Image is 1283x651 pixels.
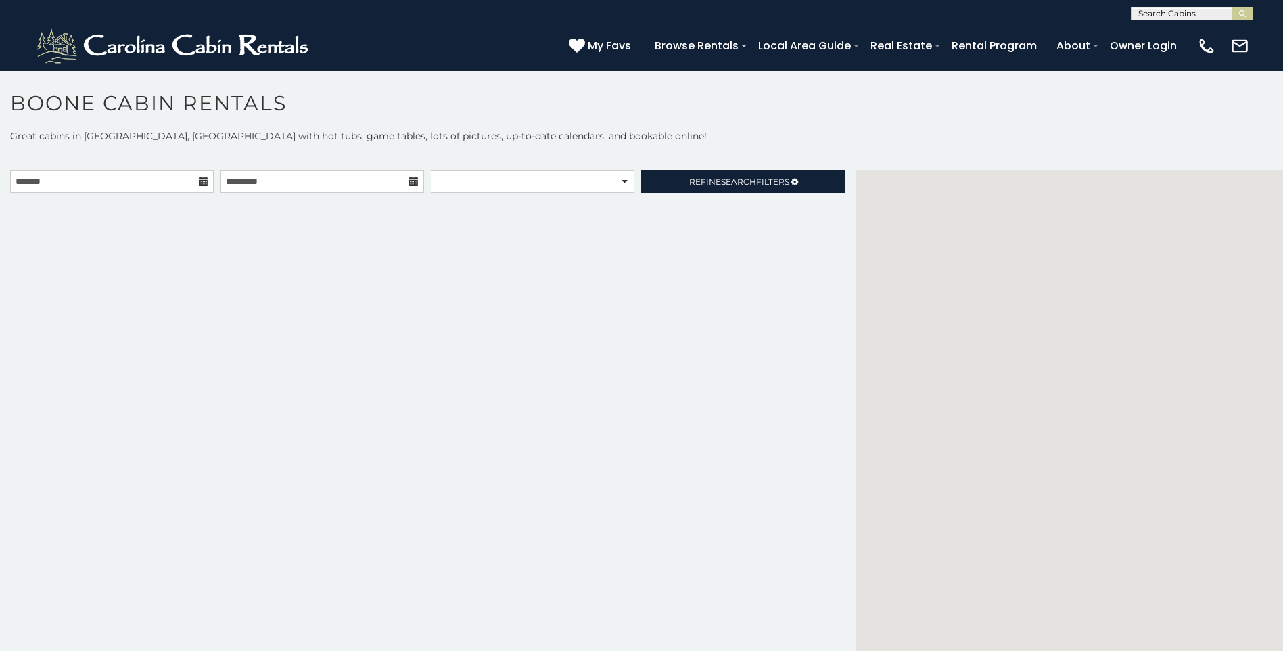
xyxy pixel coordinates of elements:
[1197,37,1216,55] img: phone-regular-white.png
[864,34,939,58] a: Real Estate
[945,34,1044,58] a: Rental Program
[751,34,858,58] a: Local Area Guide
[721,177,756,187] span: Search
[648,34,745,58] a: Browse Rentals
[34,26,314,66] img: White-1-2.png
[1103,34,1184,58] a: Owner Login
[588,37,631,54] span: My Favs
[641,170,845,193] a: RefineSearchFilters
[569,37,634,55] a: My Favs
[689,177,789,187] span: Refine Filters
[1230,37,1249,55] img: mail-regular-white.png
[1050,34,1097,58] a: About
